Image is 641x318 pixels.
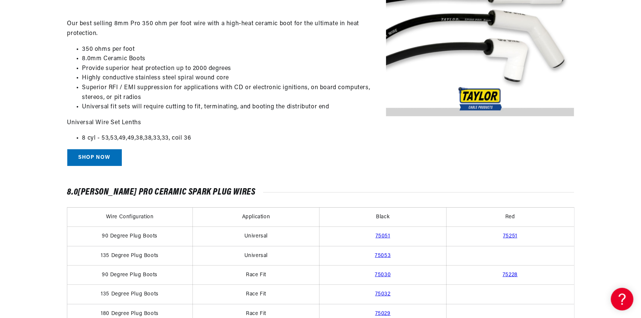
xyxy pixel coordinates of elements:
p: Our best selling 8mm Pro 350 ohm per foot wire with a high-heat ceramic boot for the ultimate in ... [67,19,574,38]
li: Superior RFI / EMI suppression for applications with CD or electronic ignitions, on board compute... [82,83,574,102]
li: Provide superior heat protection up to 2000 degrees [82,64,574,74]
h2: 8.0[PERSON_NAME] Pro Ceramic Spark Plug Wires [67,189,574,196]
a: 75030 [375,272,391,278]
td: 90 Degree Plug Boots [67,227,193,246]
td: Race Fit [192,285,319,304]
td: 90 Degree Plug Boots [67,265,193,285]
li: 8 cyl - 53,53,49,49,38,38,33,33, coil 36 [82,134,574,143]
a: 75251 [503,233,517,239]
td: Black [320,208,446,227]
td: Red [446,208,574,227]
li: 350 ohms per foot [82,45,574,55]
li: 8.0mm Ceramic Boots [82,54,574,64]
a: 75029 [375,311,391,316]
a: Shop Now [67,149,122,166]
a: 75228 [503,272,518,278]
li: Universal fit sets will require cutting to fit, terminating, and booting the distributor end [82,102,574,112]
td: 135 Degree Plug Boots [67,246,193,265]
a: 75032 [375,291,391,297]
li: Highly conductive stainless steel spiral wound core [82,73,574,83]
p: Universal Wire Set Lenths [67,118,574,128]
td: Universal [192,227,319,246]
td: Application [192,208,319,227]
td: Race Fit [192,265,319,285]
a: 75053 [375,253,391,259]
a: 75051 [376,233,390,239]
td: 135 Degree Plug Boots [67,285,193,304]
td: Universal [192,246,319,265]
td: Wire Configuration [67,208,193,227]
